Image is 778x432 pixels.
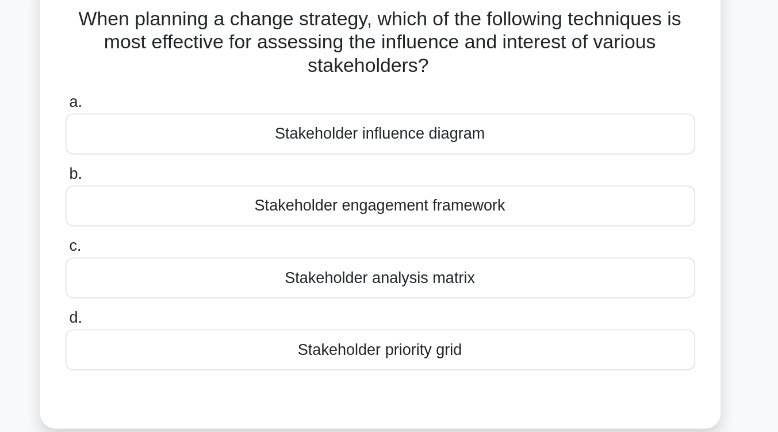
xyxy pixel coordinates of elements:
[203,152,576,177] div: Stakeholder analysis matrix
[203,195,576,219] div: Stakeholder priority grid
[205,55,213,65] span: a.
[205,183,213,193] span: d.
[205,98,213,108] span: b.
[205,140,212,150] span: c.
[202,4,577,47] h5: When planning a change strategy, which of the following techniques is most effective for assessin...
[203,110,576,134] div: Stakeholder engagement framework
[203,67,576,91] div: Stakeholder influence diagram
